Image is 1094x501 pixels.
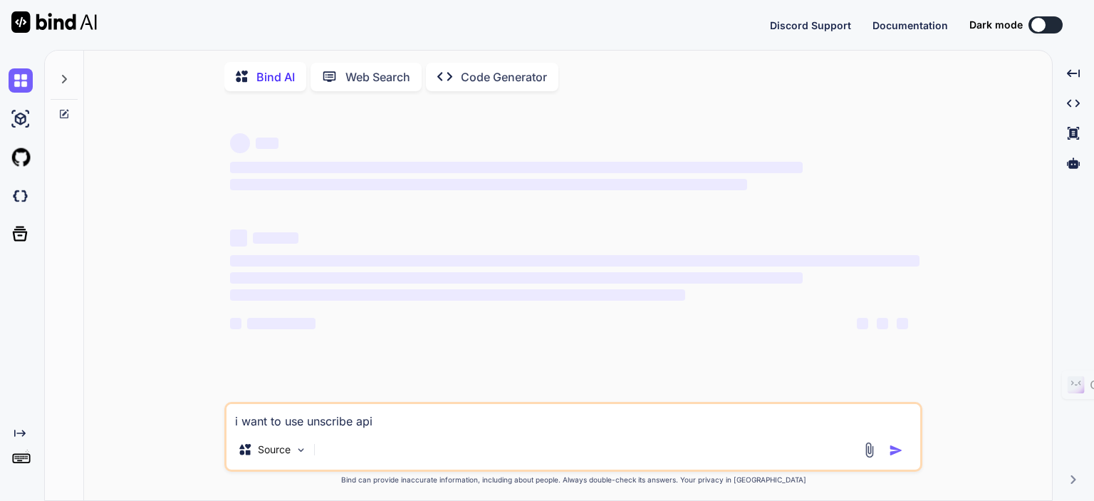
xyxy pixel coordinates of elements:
span: ‌ [253,232,298,244]
span: ‌ [230,289,685,301]
span: Dark mode [969,18,1023,32]
span: ‌ [897,318,908,329]
span: ‌ [877,318,888,329]
span: ‌ [230,318,241,329]
img: attachment [861,442,877,458]
img: darkCloudIdeIcon [9,184,33,208]
span: ‌ [230,255,920,267]
span: ‌ [230,133,250,153]
img: icon [889,443,903,458]
textarea: i want to use unscribe api [226,404,920,430]
img: ai-studio [9,107,33,131]
span: ‌ [230,162,802,173]
span: ‌ [230,272,802,284]
span: ‌ [230,179,747,190]
p: Bind can provide inaccurate information, including about people. Always double-check its answers.... [224,475,922,485]
img: chat [9,68,33,93]
button: Discord Support [770,18,851,33]
span: ‌ [230,229,247,247]
img: githubLight [9,145,33,170]
p: Code Generator [461,68,547,86]
img: Bind AI [11,11,97,33]
p: Source [258,443,291,457]
img: Pick Models [295,444,307,456]
span: ‌ [857,318,868,329]
span: ‌ [247,318,316,329]
button: Documentation [872,18,948,33]
span: Discord Support [770,19,851,31]
span: ‌ [256,138,278,149]
p: Bind AI [256,68,295,86]
span: Documentation [872,19,948,31]
p: Web Search [345,68,410,86]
